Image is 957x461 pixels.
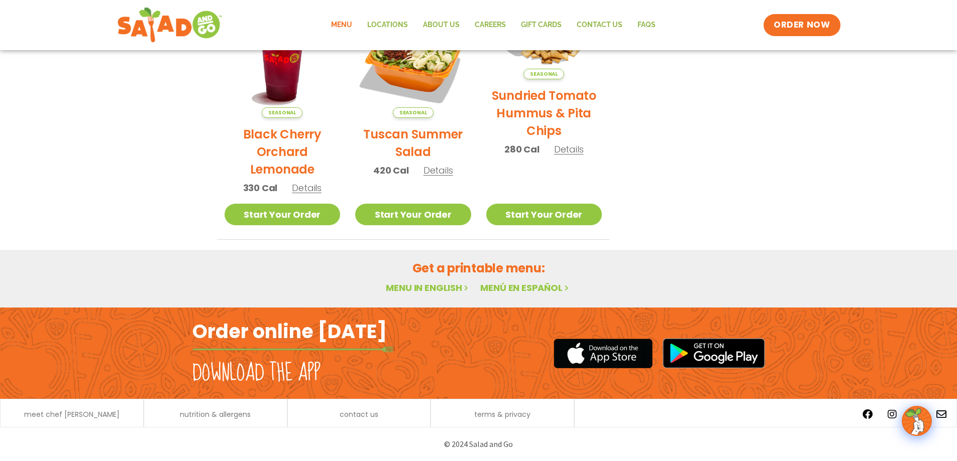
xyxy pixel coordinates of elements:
a: FAQs [630,14,663,37]
img: appstore [554,337,653,370]
span: Details [554,143,584,156]
nav: Menu [324,14,663,37]
a: Contact Us [569,14,630,37]
h2: Tuscan Summer Salad [355,125,471,161]
img: wpChatIcon [903,407,931,435]
a: terms & privacy [474,411,530,418]
h2: Download the app [192,359,321,387]
a: Menu in English [386,281,470,294]
a: Careers [467,14,513,37]
a: Start Your Order [486,204,602,225]
span: ORDER NOW [774,19,830,31]
p: © 2024 Salad and Go [197,437,760,451]
img: google_play [663,338,765,368]
a: nutrition & allergens [180,411,251,418]
span: Seasonal [523,69,564,79]
a: contact us [340,411,378,418]
a: Menu [324,14,360,37]
span: 420 Cal [373,164,409,177]
a: Start Your Order [355,204,471,225]
span: Details [292,182,322,194]
span: Seasonal [393,107,434,118]
img: fork [192,347,393,352]
h2: Get a printable menu: [217,259,740,277]
a: About Us [415,14,467,37]
a: GIFT CARDS [513,14,569,37]
h2: Order online [DATE] [192,319,387,344]
a: Locations [360,14,415,37]
h2: Black Cherry Orchard Lemonade [225,125,341,178]
a: meet chef [PERSON_NAME] [24,411,120,418]
img: new-SAG-logo-768×292 [117,5,223,45]
span: Seasonal [262,107,302,118]
img: Product photo for Black Cherry Orchard Lemonade [225,3,341,118]
img: Product photo for Tuscan Summer Salad [355,3,471,118]
a: Start Your Order [225,204,341,225]
span: 330 Cal [243,181,278,195]
a: Menú en español [480,281,571,294]
a: ORDER NOW [764,14,840,36]
h2: Sundried Tomato Hummus & Pita Chips [486,87,602,139]
span: 280 Cal [504,142,540,156]
span: Details [423,164,453,177]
